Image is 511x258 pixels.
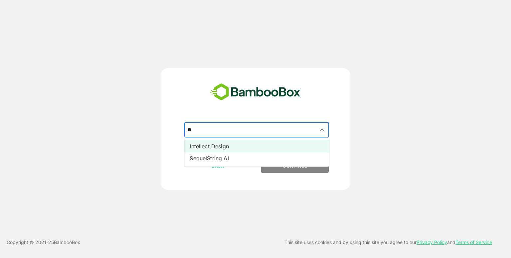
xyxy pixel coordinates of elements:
a: Terms of Service [455,239,492,245]
li: Intellect Design [184,140,329,152]
a: Privacy Policy [417,239,447,245]
p: Copyright © 2021- 25 BambooBox [7,238,80,246]
p: This site uses cookies and by using this site you agree to our and [284,238,492,246]
button: Close [318,125,327,134]
img: bamboobox [207,81,304,103]
li: SequelString AI [184,152,329,164]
